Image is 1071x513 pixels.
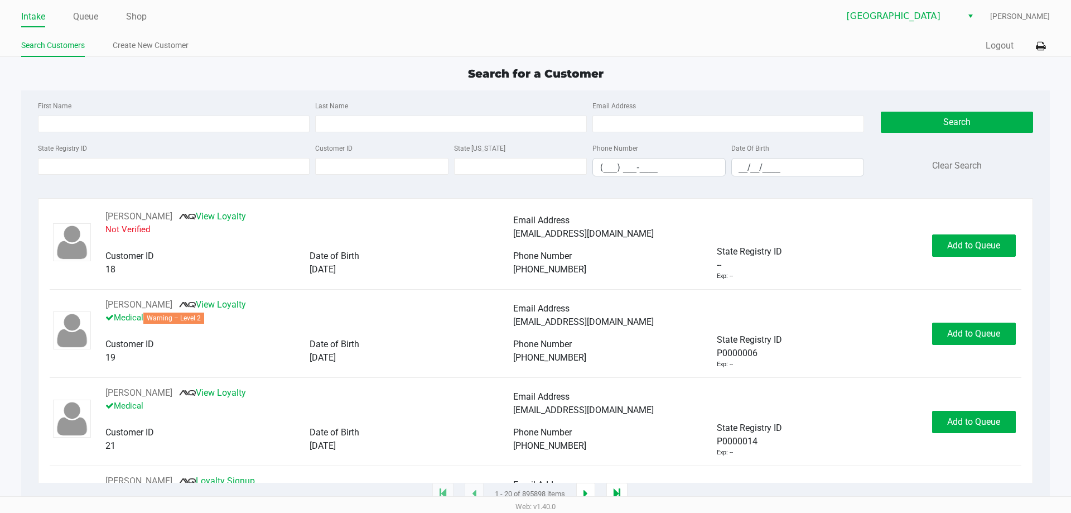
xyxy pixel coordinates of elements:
[105,440,115,451] span: 21
[717,347,758,360] span: P0000006
[947,328,1000,339] span: Add to Queue
[717,246,782,257] span: State Registry ID
[105,264,115,275] span: 18
[513,339,572,349] span: Phone Number
[113,39,189,52] a: Create New Customer
[513,440,586,451] span: [PHONE_NUMBER]
[105,386,172,400] button: See customer info
[38,143,87,154] label: State Registry ID
[465,483,484,505] app-submit-button: Previous
[932,234,1016,257] button: Add to Queue
[847,9,956,23] span: [GEOGRAPHIC_DATA]
[513,317,654,327] span: [EMAIL_ADDRESS][DOMAIN_NAME]
[947,240,1000,251] span: Add to Queue
[468,67,604,80] span: Search for a Customer
[932,323,1016,345] button: Add to Queue
[105,352,115,363] span: 19
[310,339,359,349] span: Date of Birth
[990,11,1050,22] span: [PERSON_NAME]
[21,9,45,25] a: Intake
[513,352,586,363] span: [PHONE_NUMBER]
[592,101,636,111] label: Email Address
[179,476,255,486] a: Loyalty Signup
[179,299,246,310] a: View Loyalty
[179,387,246,398] a: View Loyalty
[143,313,204,324] span: Warning – Level 2
[732,159,864,176] input: Format: MM/DD/YYYY
[717,423,782,433] span: State Registry ID
[731,143,769,154] label: Date Of Birth
[315,101,348,111] label: Last Name
[21,39,85,52] a: Search Customers
[513,303,570,314] span: Email Address
[105,298,172,311] button: See customer info
[717,258,721,272] span: --
[495,488,565,500] span: 1 - 20 of 895898 items
[105,311,513,324] p: Medical
[310,427,359,438] span: Date of Birth
[454,143,505,154] label: State [US_STATE]
[513,264,586,275] span: [PHONE_NUMBER]
[73,9,98,25] a: Queue
[310,264,336,275] span: [DATE]
[576,483,595,505] app-submit-button: Next
[717,448,733,458] div: Exp: --
[432,483,454,505] app-submit-button: Move to first page
[881,112,1033,133] button: Search
[513,228,654,239] span: [EMAIL_ADDRESS][DOMAIN_NAME]
[315,143,353,154] label: Customer ID
[310,251,359,261] span: Date of Birth
[310,352,336,363] span: [DATE]
[105,223,513,236] p: Not Verified
[731,158,865,176] kendo-maskedtextbox: Format: MM/DD/YYYY
[105,427,154,438] span: Customer ID
[105,339,154,349] span: Customer ID
[986,39,1014,52] button: Logout
[592,158,726,176] kendo-maskedtextbox: Format: (999) 999-9999
[606,483,628,505] app-submit-button: Move to last page
[105,400,513,413] p: Medical
[38,101,71,111] label: First Name
[310,440,336,451] span: [DATE]
[592,143,638,154] label: Phone Number
[932,411,1016,433] button: Add to Queue
[593,159,725,176] input: Format: (999) 999-9999
[513,480,570,490] span: Email Address
[105,474,172,488] button: See customer info
[513,251,572,261] span: Phone Number
[513,391,570,402] span: Email Address
[962,6,978,26] button: Select
[515,502,556,511] span: Web: v1.40.0
[947,416,1000,427] span: Add to Queue
[932,159,982,172] button: Clear Search
[717,334,782,345] span: State Registry ID
[717,435,758,448] span: P0000014
[717,360,733,370] div: Exp: --
[126,9,147,25] a: Shop
[717,272,733,281] div: Exp: --
[513,405,654,415] span: [EMAIL_ADDRESS][DOMAIN_NAME]
[513,215,570,226] span: Email Address
[179,211,246,222] a: View Loyalty
[105,251,154,261] span: Customer ID
[105,210,172,223] button: See customer info
[513,427,572,438] span: Phone Number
